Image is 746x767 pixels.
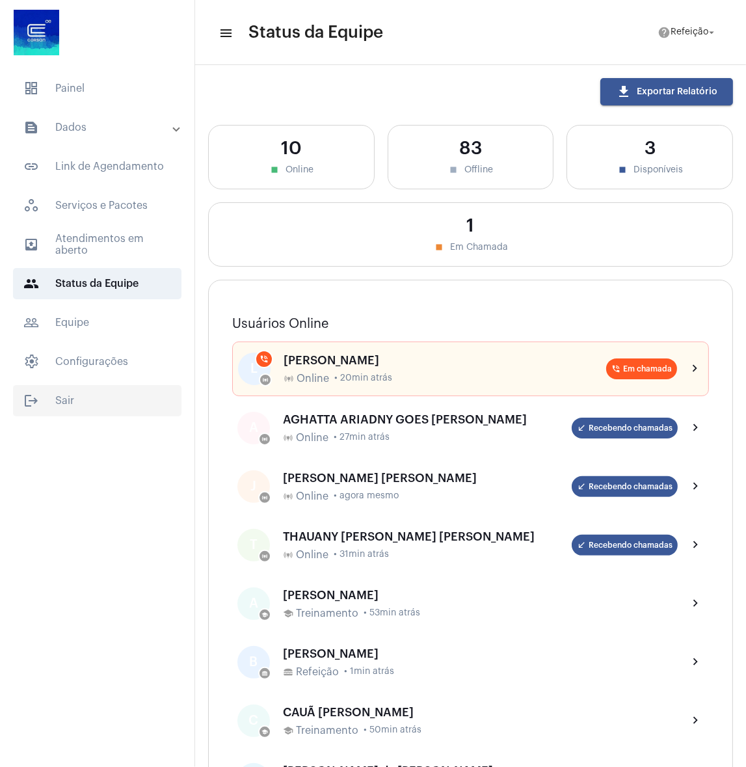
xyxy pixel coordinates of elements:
mat-icon: online_prediction [283,550,293,560]
span: Configurações [13,346,181,377]
div: Disponíveis [580,164,719,176]
span: Refeição [296,666,339,678]
mat-icon: chevron_right [688,713,704,729]
button: Exportar Relatório [600,78,733,105]
span: • agora mesmo [334,491,399,501]
span: sidenav icon [23,354,39,370]
mat-icon: stop [617,164,628,176]
mat-chip: Recebendo chamadas [572,476,678,497]
div: J [237,470,270,503]
mat-icon: sidenav icon [23,393,39,409]
span: sidenav icon [23,81,39,96]
mat-icon: arrow_drop_down [706,27,717,38]
mat-icon: online_prediction [261,494,268,501]
div: Offline [401,164,540,176]
span: Status da Equipe [248,22,383,43]
div: 3 [580,139,719,159]
mat-icon: online_prediction [283,433,293,443]
mat-icon: chevron_right [688,596,704,612]
span: Exportar Relatório [616,87,717,96]
mat-chip: Recebendo chamadas [572,535,678,556]
mat-icon: school [283,725,293,736]
mat-icon: sidenav icon [23,159,39,174]
mat-icon: chevron_right [688,479,704,494]
button: Refeição [650,20,725,46]
mat-icon: school [261,612,268,618]
div: L [238,353,271,385]
span: • 50min atrás [364,725,421,735]
div: THAUANY [PERSON_NAME] [PERSON_NAME] [283,530,572,543]
span: Online [296,432,328,444]
div: Online [222,164,361,176]
mat-icon: lunch_dining [283,667,293,677]
div: A [237,412,270,444]
mat-icon: stop [448,164,460,176]
div: [PERSON_NAME] [283,647,678,660]
mat-icon: chevron_right [688,420,704,436]
mat-icon: online_prediction [262,377,269,383]
mat-icon: phone_in_talk [260,355,269,364]
div: 83 [401,139,540,159]
span: • 1min atrás [344,667,394,677]
mat-chip: Recebendo chamadas [572,418,678,438]
mat-icon: sidenav icon [23,315,39,330]
span: Sair [13,385,181,416]
span: sidenav icon [23,198,39,213]
div: [PERSON_NAME] [PERSON_NAME] [283,472,572,485]
mat-icon: help [658,26,671,39]
mat-icon: sidenav icon [23,120,39,135]
span: Painel [13,73,181,104]
mat-icon: online_prediction [283,491,293,502]
span: • 31min atrás [334,550,389,559]
mat-icon: sidenav icon [23,237,39,252]
mat-icon: online_prediction [284,373,294,384]
mat-panel-title: Dados [23,120,174,135]
span: • 20min atrás [334,373,392,383]
img: d4669ae0-8c07-2337-4f67-34b0df7f5ae4.jpeg [10,7,62,59]
div: A [237,587,270,620]
div: B [237,646,270,679]
span: Atendimentos em aberto [13,229,181,260]
mat-icon: sidenav icon [219,25,232,41]
span: Online [296,549,328,561]
div: T [237,529,270,561]
span: • 53min atrás [364,608,420,618]
div: 10 [222,139,361,159]
h3: Usuários Online [232,317,709,331]
mat-icon: online_prediction [261,436,268,442]
mat-icon: call_received [577,424,586,433]
div: 1 [222,216,719,236]
span: Online [296,491,328,502]
mat-icon: chevron_right [688,537,704,553]
mat-icon: chevron_right [688,654,704,670]
mat-icon: phone_in_talk [611,364,620,373]
mat-icon: call_received [577,482,586,491]
span: Treinamento [296,725,358,736]
div: CAUÃ [PERSON_NAME] [283,706,678,719]
div: [PERSON_NAME] [284,354,606,367]
span: • 27min atrás [334,433,390,442]
span: Status da Equipe [13,268,181,299]
span: Refeição [671,28,708,37]
span: Online [297,373,329,384]
span: Serviços e Pacotes [13,190,181,221]
div: Em Chamada [222,241,719,253]
mat-icon: download [616,84,632,100]
div: AGHATTA ARIADNY GOES [PERSON_NAME] [283,413,572,426]
mat-icon: lunch_dining [261,670,268,677]
div: [PERSON_NAME] [283,589,678,602]
mat-icon: stop [433,241,445,253]
span: Equipe [13,307,181,338]
span: Treinamento [296,608,358,619]
mat-icon: stop [269,164,280,176]
mat-expansion-panel-header: sidenav iconDados [8,112,194,143]
mat-icon: call_received [577,541,586,550]
mat-icon: school [261,729,268,735]
div: C [237,705,270,737]
mat-icon: online_prediction [261,553,268,559]
mat-icon: sidenav icon [23,276,39,291]
mat-icon: chevron_right [687,361,703,377]
span: Link de Agendamento [13,151,181,182]
mat-icon: school [283,608,293,619]
mat-chip: Em chamada [606,358,677,379]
